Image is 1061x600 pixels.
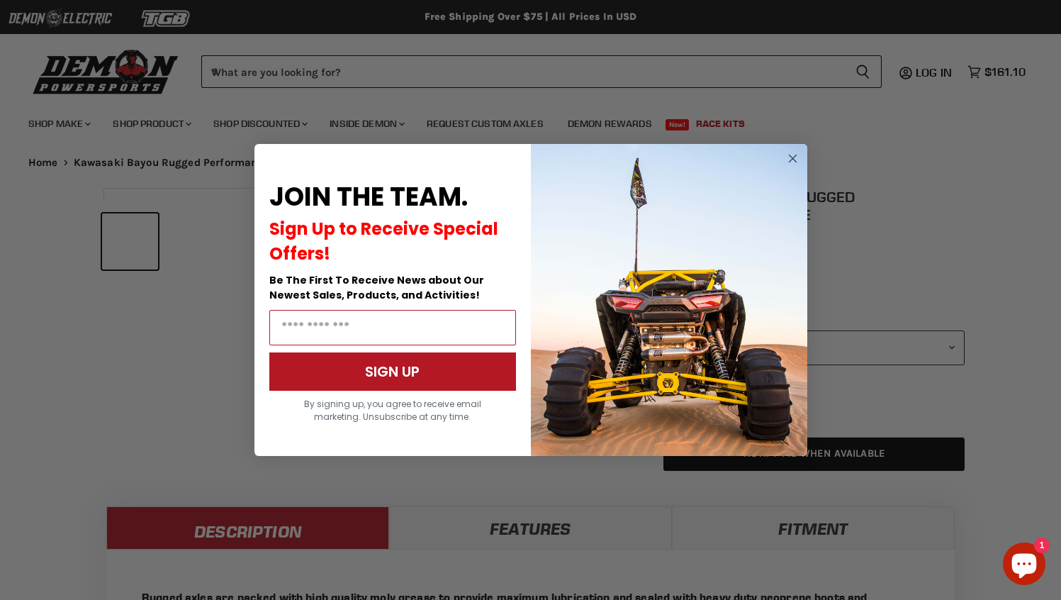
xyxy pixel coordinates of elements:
span: JOIN THE TEAM. [269,179,468,215]
span: Be The First To Receive News about Our Newest Sales, Products, and Activities! [269,273,484,302]
span: By signing up, you agree to receive email marketing. Unsubscribe at any time. [304,398,481,423]
span: Sign Up to Receive Special Offers! [269,217,498,265]
button: SIGN UP [269,352,516,391]
img: a9095488-b6e7-41ba-879d-588abfab540b.jpeg [531,144,807,456]
input: Email Address [269,310,516,345]
inbox-online-store-chat: Shopify online store chat [999,543,1050,589]
button: Close dialog [784,150,802,167]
